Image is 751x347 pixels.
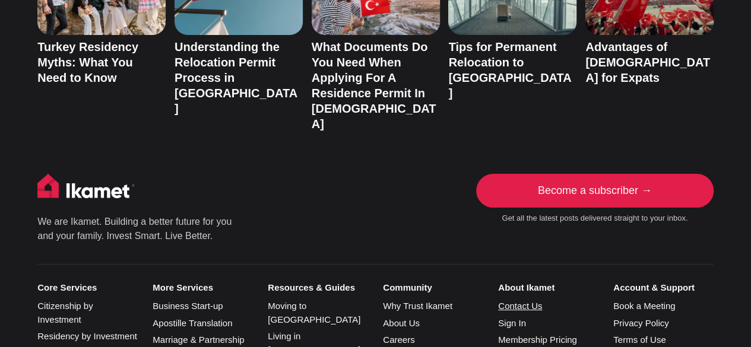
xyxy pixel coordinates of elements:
[153,301,223,311] a: Business Start-up
[448,40,571,100] a: Tips for Permanent Relocation to [GEOGRAPHIC_DATA]
[383,335,414,345] a: Careers
[37,215,233,243] p: We are Ikamet. Building a better future for you and your family. Invest Smart. Live Better.
[37,331,137,341] a: Residency by Investment
[498,301,542,311] a: Contact Us
[37,282,138,293] small: Core Services
[268,301,360,324] a: Moving to [GEOGRAPHIC_DATA]
[613,335,666,345] a: Terms of Use
[613,282,714,293] small: Account & Support
[476,174,714,208] a: Become a subscriber →
[37,301,93,324] a: Citizenship by Investment
[498,335,577,345] a: Membership Pricing
[153,318,232,328] a: Apostille Translation
[613,301,675,311] a: Book a Meeting
[153,335,244,345] a: Marriage & Partnership
[613,318,668,328] a: Privacy Policy
[383,282,483,293] small: Community
[383,318,420,328] a: About Us
[268,282,368,293] small: Resources & Guides
[37,174,135,203] img: Ikamet home
[498,282,598,293] small: About Ikamet
[498,318,526,328] a: Sign In
[476,214,714,224] small: Get all the latest posts delivered straight to your inbox.
[153,282,253,293] small: More Services
[175,40,297,115] a: Understanding the Relocation Permit Process in [GEOGRAPHIC_DATA]
[585,40,710,84] a: Advantages of [DEMOGRAPHIC_DATA] for Expats
[383,301,452,311] a: Why Trust Ikamet
[37,40,138,84] a: Turkey Residency Myths: What You Need to Know
[312,40,436,130] a: What Documents Do You Need When Applying For A Residence Permit In [DEMOGRAPHIC_DATA]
